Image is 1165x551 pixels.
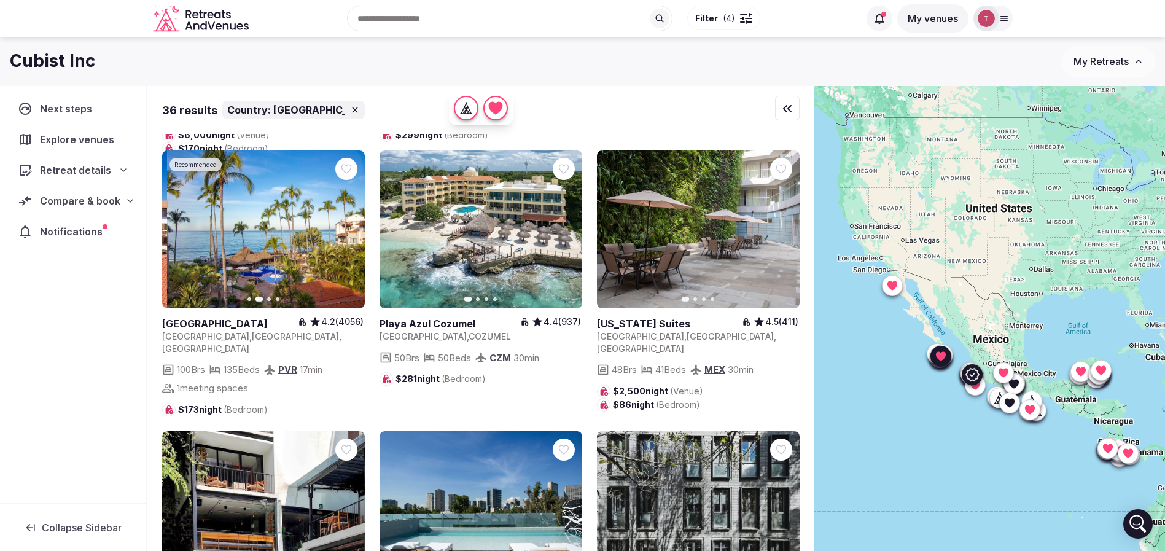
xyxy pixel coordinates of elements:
[469,331,511,342] span: COZUMEL
[153,5,251,33] a: Visit the homepage
[309,316,365,328] button: 4.2(4056)
[513,351,539,364] span: 30 min
[774,331,776,342] span: ,
[394,351,419,364] span: 50 Brs
[485,297,488,301] button: Go to slide 3
[42,522,122,534] span: Collapse Sidebar
[224,404,268,415] span: (Bedroom)
[10,127,136,152] a: Explore venues
[380,317,520,330] h2: Playa Azul Cozumel
[613,399,700,411] span: $86 night
[162,103,217,118] div: 36 results
[682,297,690,302] button: Go to slide 1
[247,297,251,301] button: Go to slide 1
[169,158,222,171] div: Recommended
[177,381,248,394] span: 1 meeting spaces
[178,129,270,141] span: $6,000 night
[40,101,97,116] span: Next steps
[249,331,252,342] span: ,
[278,364,297,375] a: PVR
[395,373,486,385] span: $281 night
[597,317,742,330] h2: [US_STATE] Suites
[695,12,718,25] span: Filter
[178,143,268,155] span: $170 night
[174,160,217,169] span: Recommended
[597,150,800,308] a: View Pennsylvania Suites
[40,132,119,147] span: Explore venues
[1062,46,1155,77] button: My Retreats
[224,143,268,154] span: (Bedroom)
[613,385,703,397] span: $2,500 night
[978,10,995,27] img: Thiago Martins
[711,297,714,301] button: Go to slide 4
[321,316,364,328] span: 4.2 (4056)
[162,343,249,354] span: [GEOGRAPHIC_DATA]
[765,316,798,328] span: 4.5 (411)
[597,317,742,330] a: View venue
[153,5,251,33] svg: Retreats and Venues company logo
[380,150,582,308] a: View Playa Azul Cozumel
[395,129,488,141] span: $299 night
[655,363,686,376] span: 41 Beds
[656,399,700,410] span: (Bedroom)
[1073,55,1129,68] span: My Retreats
[10,96,136,122] a: Next steps
[704,364,725,375] a: MEX
[162,150,365,308] a: View Plaza Pelicanos Grand Beach Resort
[255,297,263,302] button: Go to slide 2
[267,297,271,301] button: Go to slide 3
[612,363,637,376] span: 48 Brs
[467,331,469,342] span: ,
[723,12,735,25] span: ( 4 )
[162,317,298,330] a: View venue
[753,316,800,328] button: 4.5(411)
[40,193,120,208] span: Compare & book
[227,103,271,117] span: Country:
[224,363,260,376] span: 135 Beds
[273,103,379,117] span: [GEOGRAPHIC_DATA]
[444,130,488,140] span: (Bedroom)
[684,331,687,342] span: ,
[438,351,471,364] span: 50 Beds
[177,363,205,376] span: 100 Brs
[442,373,486,384] span: (Bedroom)
[380,331,467,342] span: [GEOGRAPHIC_DATA]
[380,317,520,330] a: View venue
[276,297,279,301] button: Go to slide 4
[544,316,581,328] span: 4.4 (937)
[339,331,341,342] span: ,
[162,317,298,330] h2: [GEOGRAPHIC_DATA]
[300,363,322,376] span: 17 min
[728,363,754,376] span: 30 min
[670,386,703,396] span: (Venue)
[597,343,684,354] span: [GEOGRAPHIC_DATA]
[531,316,582,328] button: 4.4(937)
[10,49,95,73] h1: Cubist Inc
[10,514,136,541] button: Collapse Sidebar
[178,404,268,416] span: $173 night
[1123,509,1153,539] div: Open Intercom Messenger
[489,352,511,364] a: CZM
[40,224,107,239] span: Notifications
[493,297,497,301] button: Go to slide 4
[236,130,270,140] span: (Venue)
[702,297,706,301] button: Go to slide 3
[693,297,697,301] button: Go to slide 2
[464,297,472,302] button: Go to slide 1
[597,331,684,342] span: [GEOGRAPHIC_DATA]
[897,12,968,25] a: My venues
[476,297,480,301] button: Go to slide 2
[40,163,111,178] span: Retreat details
[687,331,774,342] span: [GEOGRAPHIC_DATA]
[252,331,339,342] span: [GEOGRAPHIC_DATA]
[897,4,968,33] button: My venues
[10,219,136,244] a: Notifications
[687,7,760,30] button: Filter(4)
[162,331,249,342] span: [GEOGRAPHIC_DATA]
